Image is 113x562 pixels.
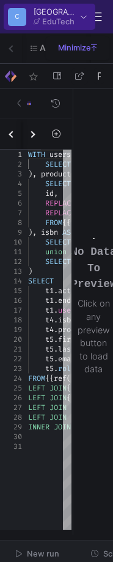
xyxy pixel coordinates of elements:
[54,325,58,335] span: .
[34,8,76,16] div: [GEOGRAPHIC_DATA]
[28,422,49,432] span: INNER
[28,393,45,403] span: LEFT
[58,354,79,364] span: email
[54,315,58,325] span: .
[54,373,67,383] span: ref
[54,296,58,305] span: .
[28,150,45,159] span: WITH
[3,69,18,84] img: Logo
[28,373,45,383] span: FROM
[54,344,58,354] span: .
[45,179,71,189] span: SELECT
[45,344,54,354] span: t5
[26,69,41,84] mat-icon: star_border
[45,237,71,247] span: SELECT
[28,412,45,422] span: LEFT
[58,364,75,373] span: role
[58,344,97,354] span: last_name
[45,208,75,218] span: REPLACE
[45,354,54,364] span: t5
[45,335,54,344] span: t5
[27,549,59,558] span: New run
[54,422,71,432] span: JOIN
[62,218,71,227] span: {{
[40,43,74,53] span: All items
[45,315,54,325] span: t4
[45,296,54,305] span: t1
[42,18,75,26] div: EduTech
[58,305,88,315] span: user_id
[45,198,75,208] span: REPLACE
[4,4,95,30] button: C[GEOGRAPHIC_DATA]EduTech
[8,8,26,26] div: C
[45,373,54,383] span: {{
[28,403,45,412] span: LEFT
[28,169,37,179] span: ),
[93,238,95,239] img: no-data.svg
[7,92,42,115] button: SQL-Model type child icon
[41,227,58,237] span: isbn
[62,227,71,237] span: AS
[28,276,54,286] span: SELECT
[54,364,58,373] span: .
[54,189,58,198] span: ,
[54,354,58,364] span: .
[54,305,58,315] span: .
[45,257,71,266] span: SELECT
[28,266,32,276] span: )
[78,297,110,376] div: Click on any preview button to load data
[45,325,54,335] span: t4
[28,383,45,393] span: LEFT
[45,364,54,373] span: t5
[58,286,109,296] span: activated_at
[49,393,67,403] span: JOIN
[27,101,32,106] img: SQL-Model type child icon
[45,247,67,257] span: union
[49,412,67,422] span: JOIN
[28,227,37,237] span: ),
[58,335,101,344] span: first_name
[45,189,54,198] span: id
[45,286,54,296] span: t1
[41,169,75,179] span: products
[49,150,71,159] span: users
[54,335,58,344] span: .
[45,305,54,315] span: t1
[45,218,62,227] span: FROM
[49,383,67,393] span: JOIN
[45,159,71,169] span: SELECT
[58,315,75,325] span: isbn
[54,286,58,296] span: .
[49,403,67,412] span: JOIN
[58,296,92,305] span: ended_at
